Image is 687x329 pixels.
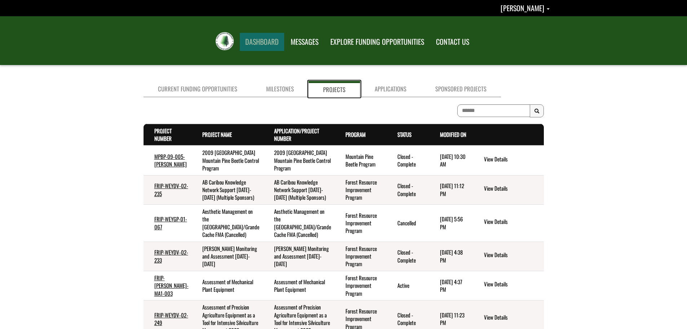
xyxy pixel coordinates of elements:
a: Modified On [440,130,466,138]
td: Cancelled [387,204,429,242]
span: [PERSON_NAME] [501,3,544,13]
td: 2009 Spring Lake Recreation Area Mountain Pine Beetle Control Program [263,146,335,175]
td: Aesthetic Management on the Grande Prairie/Grande Cache FMA (Cancelled) [191,204,263,242]
td: Forest Resource Improvement Program [335,242,386,271]
td: Mountain Pine Beetle Program [335,146,386,175]
td: action menu [472,271,543,300]
td: AB Caribou Knowledge Network Support 2018-2023 (Multiple Sponsors) [191,175,263,204]
a: Milestones [252,81,308,97]
img: FRIAA Submissions Portal [216,32,234,50]
a: DASHBOARD [240,33,284,51]
td: 5/14/2025 11:12 PM [429,175,472,204]
td: Active [387,271,429,300]
td: action menu [472,204,543,242]
nav: Main Navigation [239,31,475,51]
td: Aesthetic Management on the Grande Prairie/Grande Cache FMA (Cancelled) [263,204,335,242]
th: Actions [472,124,543,146]
button: Search Results [530,104,544,117]
a: Ian Kwantes [501,3,550,13]
td: FRIP-WEYDV-02-235 [144,175,192,204]
td: Closed - Complete [387,175,429,204]
td: Closed - Complete [387,242,429,271]
td: Forest Resource Improvement Program [335,271,386,300]
time: [DATE] 11:23 PM [440,311,464,326]
td: FRIP-WEYER-MA1-003 [144,271,192,300]
a: Applications [360,81,421,97]
td: 6/6/2025 4:38 PM [429,242,472,271]
td: 2009 Spring Lake Recreation Area Mountain Pine Beetle Control Program [191,146,263,175]
a: View details [484,251,541,260]
td: AB Caribou Knowledge Network Support 2018-2023 (Multiple Sponsors) [263,175,335,204]
a: FRIP-WEYGP-01-067 [154,215,187,230]
a: View details [484,218,541,226]
a: View details [484,280,541,289]
a: Program [345,130,366,138]
a: Project Number [154,127,172,142]
a: Status [397,130,411,138]
td: FRIP-WEYDV-02-233 [144,242,192,271]
time: [DATE] 4:38 PM [440,248,463,264]
a: Sponsored Projects [421,81,501,97]
td: 4/10/2024 10:30 AM [429,146,472,175]
td: Forest Resource Improvement Program [335,204,386,242]
time: [DATE] 4:37 PM [440,278,462,293]
td: Closed - Complete [387,146,429,175]
td: 6/6/2025 4:37 PM [429,271,472,300]
time: [DATE] 10:30 AM [440,152,466,168]
a: CONTACT US [431,33,475,51]
a: MPBP-09-005-[PERSON_NAME] [154,152,187,168]
a: Application/Project Number [274,127,319,142]
td: Alberta Bird Monitoring and Assessment 2018-2022 [191,242,263,271]
td: Forest Resource Improvement Program [335,175,386,204]
a: View details [484,313,541,322]
a: Project Name [202,130,232,138]
td: Alberta Bird Monitoring and Assessment 2018-2022 [263,242,335,271]
td: FRIP-WEYGP-01-067 [144,204,192,242]
a: MESSAGES [285,33,324,51]
td: Assessment of Mechanical Plant Equipment [191,271,263,300]
td: action menu [472,146,543,175]
td: Assessment of Mechanical Plant Equipment [263,271,335,300]
td: MPBP-09-005-WEYER [144,146,192,175]
a: FRIP-[PERSON_NAME]-MA1-003 [154,274,189,297]
a: Current Funding Opportunities [144,81,252,97]
a: FRIP-WEYDV-02-233 [154,248,188,264]
td: action menu [472,242,543,271]
a: FRIP-WEYDV-02-235 [154,182,188,197]
time: [DATE] 11:12 PM [440,182,464,197]
td: 3/20/2025 5:56 PM [429,204,472,242]
a: FRIP-WEYDV-02-249 [154,311,188,326]
time: [DATE] 5:56 PM [440,215,463,230]
td: action menu [472,175,543,204]
a: EXPLORE FUNDING OPPORTUNITIES [325,33,430,51]
a: View details [484,155,541,164]
a: Projects [308,81,360,97]
a: View details [484,185,541,193]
